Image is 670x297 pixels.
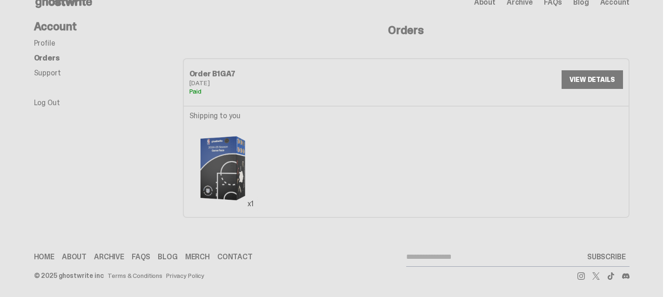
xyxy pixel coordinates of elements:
[94,253,124,261] a: Archive
[189,70,406,78] div: Order B1GA7
[185,253,210,261] a: Merch
[562,70,623,89] a: VIEW DETAILS
[34,253,54,261] a: Home
[34,272,104,279] div: © 2025 ghostwrite inc
[166,272,204,279] a: Privacy Policy
[34,98,60,108] a: Log Out
[217,253,253,261] a: Contact
[34,38,55,48] a: Profile
[189,80,406,86] div: [DATE]
[132,253,150,261] a: FAQs
[34,21,183,32] h4: Account
[583,248,630,266] button: SUBSCRIBE
[189,88,406,94] div: Paid
[34,53,60,63] a: Orders
[34,68,61,78] a: Support
[62,253,87,261] a: About
[243,196,258,211] div: x1
[189,112,258,120] p: Shipping to you
[107,272,162,279] a: Terms & Conditions
[183,25,630,36] h4: Orders
[158,253,177,261] a: Blog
